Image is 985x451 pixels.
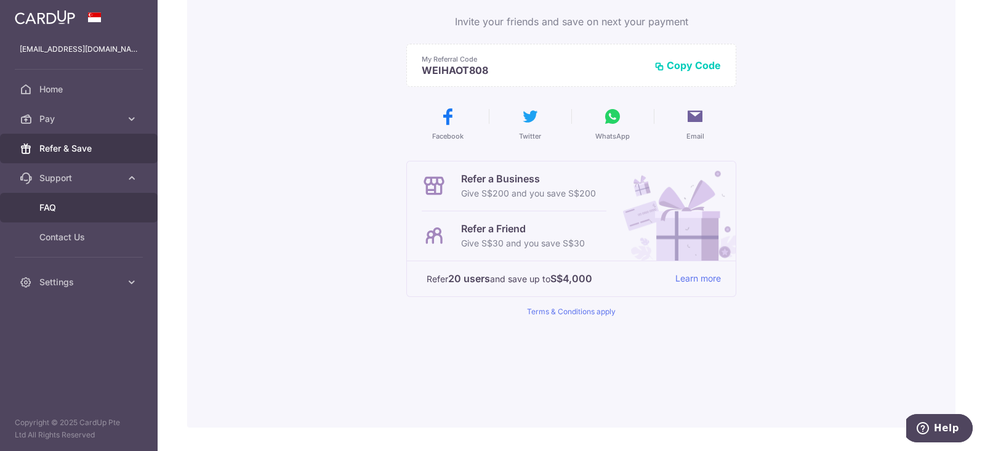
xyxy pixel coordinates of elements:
[422,54,645,64] p: My Referral Code
[519,131,541,141] span: Twitter
[432,131,464,141] span: Facebook
[461,236,585,251] p: Give S$30 and you save S$30
[461,186,596,201] p: Give S$200 and you save S$200
[611,161,736,261] img: Refer
[28,9,53,20] span: Help
[39,201,121,214] span: FAQ
[15,10,75,25] img: CardUp
[550,271,592,286] strong: S$4,000
[448,271,490,286] strong: 20 users
[20,43,138,55] p: [EMAIL_ADDRESS][DOMAIN_NAME]
[527,307,616,316] a: Terms & Conditions apply
[39,172,121,184] span: Support
[494,107,566,141] button: Twitter
[39,276,121,288] span: Settings
[461,221,585,236] p: Refer a Friend
[406,14,736,29] p: Invite your friends and save on next your payment
[654,59,721,71] button: Copy Code
[39,142,121,155] span: Refer & Save
[427,271,665,286] p: Refer and save up to
[422,64,645,76] p: WEIHAOT808
[595,131,630,141] span: WhatsApp
[675,271,721,286] a: Learn more
[576,107,649,141] button: WhatsApp
[39,113,121,125] span: Pay
[411,107,484,141] button: Facebook
[39,231,121,243] span: Contact Us
[461,171,596,186] p: Refer a Business
[906,414,973,445] iframe: Opens a widget where you can find more information
[39,83,121,95] span: Home
[659,107,731,141] button: Email
[686,131,704,141] span: Email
